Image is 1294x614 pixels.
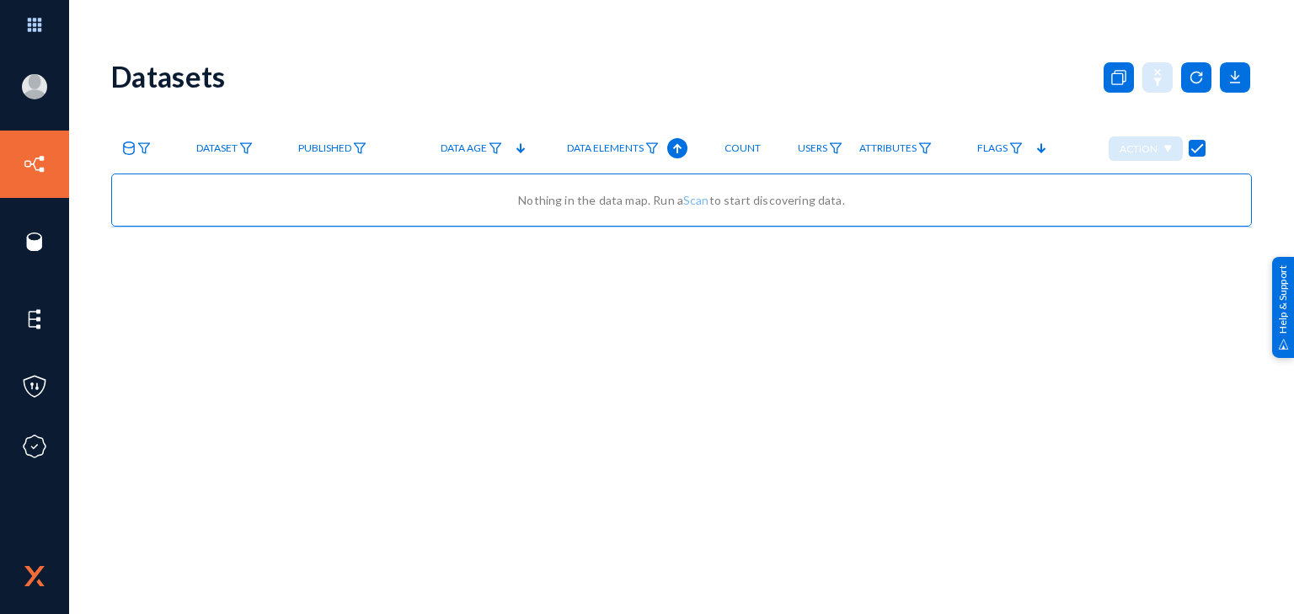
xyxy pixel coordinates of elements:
[239,142,253,154] img: icon-filter.svg
[1272,256,1294,357] div: Help & Support
[353,142,366,154] img: icon-filter.svg
[196,142,238,154] span: Dataset
[725,142,761,154] span: Count
[1009,142,1023,154] img: icon-filter.svg
[22,229,47,254] img: icon-sources.svg
[1278,339,1289,350] img: help_support.svg
[441,142,487,154] span: Data Age
[918,142,932,154] img: icon-filter.svg
[22,152,47,177] img: icon-inventory.svg
[559,134,667,163] a: Data Elements
[188,134,261,163] a: Dataset
[851,134,940,163] a: Attributes
[137,142,151,154] img: icon-filter.svg
[432,134,511,163] a: Data Age
[789,134,851,163] a: Users
[489,142,502,154] img: icon-filter.svg
[829,142,842,154] img: icon-filter.svg
[111,59,226,93] div: Datasets
[298,142,351,154] span: Published
[290,134,375,163] a: Published
[22,74,47,99] img: blank-profile-picture.png
[645,142,659,154] img: icon-filter.svg
[567,142,644,154] span: Data Elements
[22,307,47,332] img: icon-elements.svg
[859,142,917,154] span: Attributes
[9,7,60,43] img: app launcher
[683,193,709,207] a: Scan
[969,134,1031,163] a: Flags
[129,191,1234,209] div: Nothing in the data map. Run a to start discovering data.
[977,142,1008,154] span: Flags
[798,142,827,154] span: Users
[22,374,47,399] img: icon-policies.svg
[22,434,47,459] img: icon-compliance.svg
